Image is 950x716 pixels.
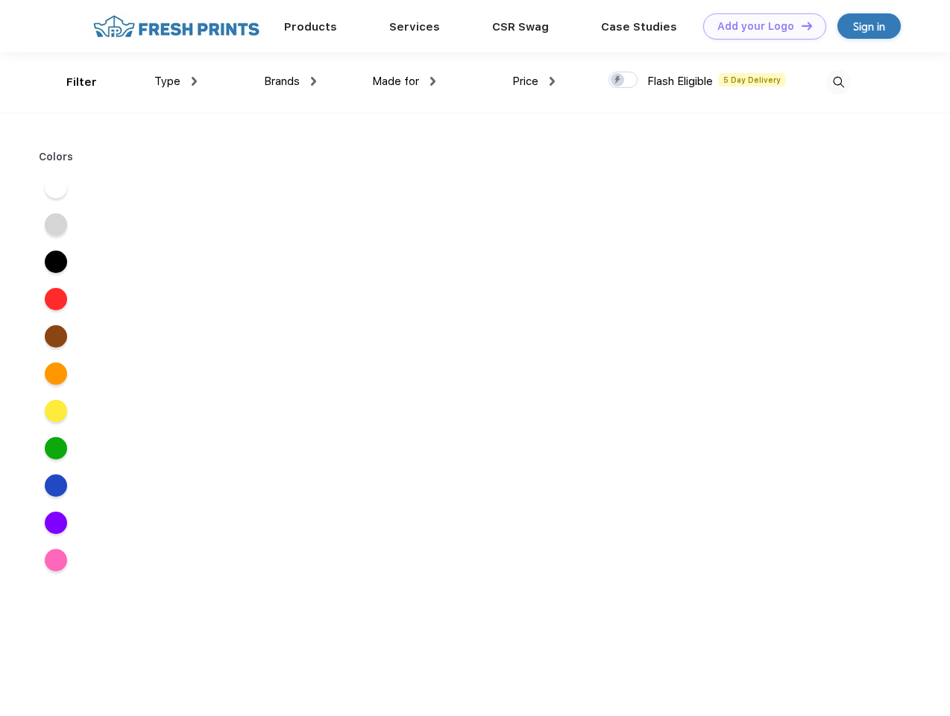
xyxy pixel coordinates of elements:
a: Sign in [837,13,901,39]
span: Price [512,75,538,88]
span: 5 Day Delivery [719,73,785,87]
img: dropdown.png [311,77,316,86]
div: Filter [66,74,97,91]
span: Type [154,75,180,88]
img: dropdown.png [192,77,197,86]
span: Made for [372,75,419,88]
img: dropdown.png [550,77,555,86]
a: CSR Swag [492,20,549,34]
img: desktop_search.svg [826,70,851,95]
span: Flash Eligible [647,75,713,88]
div: Sign in [853,18,885,35]
a: Services [389,20,440,34]
div: Colors [28,149,85,165]
a: Products [284,20,337,34]
img: DT [802,22,812,30]
span: Brands [264,75,300,88]
img: fo%20logo%202.webp [89,13,264,40]
div: Add your Logo [717,20,794,33]
img: dropdown.png [430,77,435,86]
